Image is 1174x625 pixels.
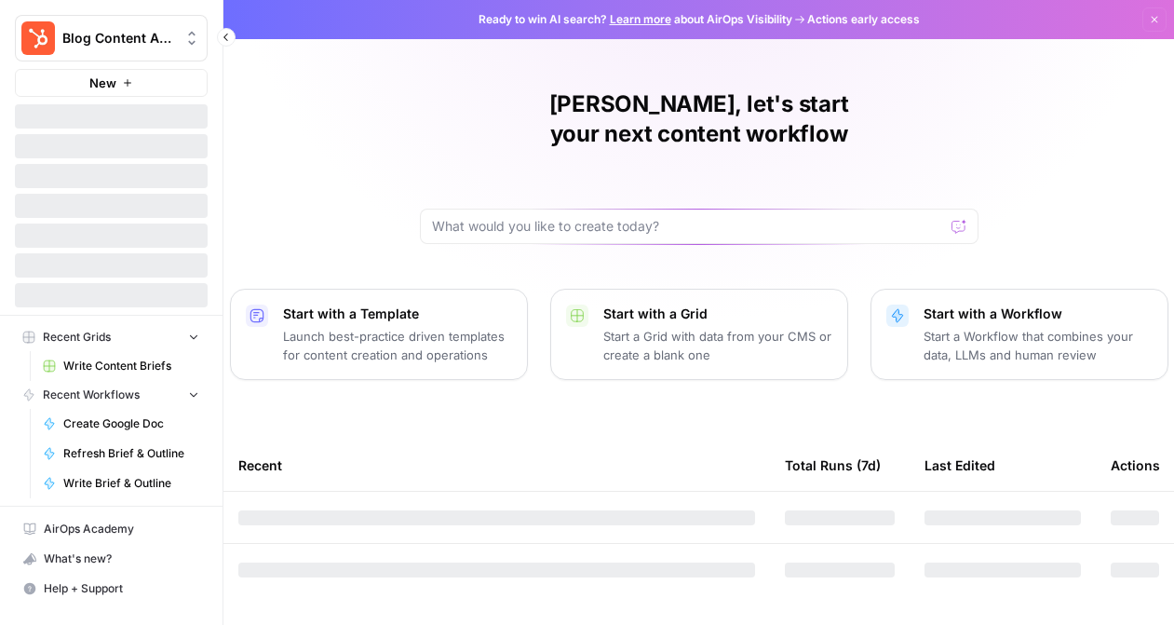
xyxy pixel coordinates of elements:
a: Write Content Briefs [34,351,208,381]
span: Recent Grids [43,329,111,346]
button: Help + Support [15,574,208,604]
img: Blog Content Action Plan Logo [21,21,55,55]
a: Write Brief & Outline [34,469,208,498]
span: AirOps Academy [44,521,199,537]
span: Refresh Brief & Outline [63,445,199,462]
button: Workspace: Blog Content Action Plan [15,15,208,61]
p: Start a Workflow that combines your data, LLMs and human review [924,327,1153,364]
span: Write Brief & Outline [63,475,199,492]
p: Launch best-practice driven templates for content creation and operations [283,327,512,364]
div: Recent [238,440,755,491]
a: Refresh Brief & Outline [34,439,208,469]
div: What's new? [16,545,207,573]
button: What's new? [15,544,208,574]
div: Total Runs (7d) [785,440,881,491]
p: Start with a Template [283,305,512,323]
button: New [15,69,208,97]
button: Recent Workflows [15,381,208,409]
a: Create Google Doc [34,409,208,439]
button: Start with a GridStart a Grid with data from your CMS or create a blank one [550,289,848,380]
span: Help + Support [44,580,199,597]
button: Start with a WorkflowStart a Workflow that combines your data, LLMs and human review [870,289,1168,380]
span: New [89,74,116,92]
h1: [PERSON_NAME], let's start your next content workflow [420,89,978,149]
a: Learn more [610,12,671,26]
button: Recent Grids [15,323,208,351]
span: Recent Workflows [43,387,140,403]
span: Write Content Briefs [63,358,199,374]
a: AirOps Academy [15,514,208,544]
span: Ready to win AI search? about AirOps Visibility [479,11,792,28]
div: Actions [1111,440,1160,491]
p: Start a Grid with data from your CMS or create a blank one [603,327,832,364]
span: Blog Content Action Plan [62,29,175,48]
span: Create Google Doc [63,415,199,432]
button: Start with a TemplateLaunch best-practice driven templates for content creation and operations [230,289,528,380]
p: Start with a Grid [603,305,832,323]
input: What would you like to create today? [432,217,944,236]
p: Start with a Workflow [924,305,1153,323]
div: Last Edited [924,440,995,491]
span: Actions early access [807,11,920,28]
